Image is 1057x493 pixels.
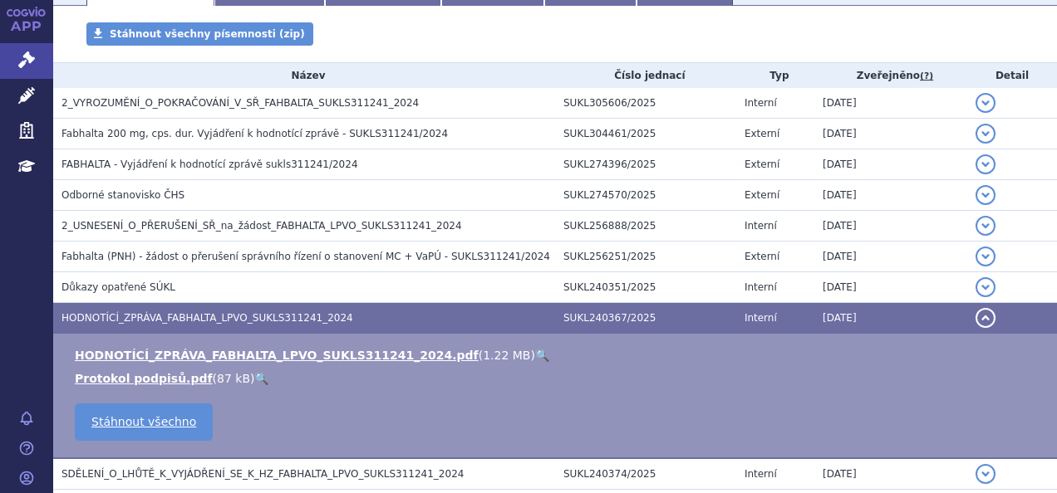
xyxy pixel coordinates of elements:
td: [DATE] [814,88,967,119]
button: detail [976,185,996,205]
span: 1.22 MB [483,349,530,362]
td: SUKL305606/2025 [555,88,736,119]
span: SDĚLENÍ_O_LHŮTĚ_K_VYJÁDŘENÍ_SE_K_HZ_FABHALTA_LPVO_SUKLS311241_2024 [61,468,464,480]
abbr: (?) [920,71,933,82]
span: Odborné stanovisko ČHS [61,189,184,201]
a: Stáhnout všechny písemnosti (zip) [86,22,313,46]
span: Externí [745,251,779,262]
button: detail [976,93,996,113]
td: SUKL274570/2025 [555,180,736,211]
span: Interní [745,220,777,232]
th: Typ [736,63,814,88]
th: Zveřejněno [814,63,967,88]
li: ( ) [75,347,1040,364]
button: detail [976,464,996,484]
span: Externí [745,159,779,170]
span: Interní [745,312,777,324]
button: detail [976,216,996,236]
button: detail [976,277,996,297]
td: SUKL240351/2025 [555,272,736,303]
a: Protokol podpisů.pdf [75,372,213,385]
th: Detail [967,63,1057,88]
th: Název [53,63,555,88]
td: [DATE] [814,303,967,334]
span: Fabhalta 200 mg, cps. dur. Vyjádření k hodnotící zprávě - SUKLS311241/2024 [61,128,448,139]
span: 2_VYROZUMĚNÍ_O_POKRAČOVÁNÍ_V_SŘ_FAHBALTA_SUKLS311241_2024 [61,97,419,109]
span: 2_USNESENÍ_O_PŘERUŠENÍ_SŘ_na_žádost_FABHALTA_LPVO_SUKLS311241_2024 [61,220,462,232]
td: [DATE] [814,272,967,303]
td: [DATE] [814,211,967,242]
td: SUKL304461/2025 [555,119,736,149]
td: [DATE] [814,149,967,180]
button: detail [976,154,996,174]
a: 🔍 [535,349,549,362]
a: Stáhnout všechno [75,403,213,441]
td: [DATE] [814,119,967,149]
td: [DATE] [814,242,967,272]
a: 🔍 [254,372,268,385]
td: [DATE] [814,458,967,490]
th: Číslo jednací [555,63,736,88]
span: Externí [745,128,779,139]
td: [DATE] [814,180,967,211]
li: ( ) [75,370,1040,387]
span: Externí [745,189,779,201]
td: SUKL256888/2025 [555,211,736,242]
span: Stáhnout všechny písemnosti (zip) [110,28,305,40]
span: FABHALTA - Vyjádření k hodnotící zprávě sukls311241/2024 [61,159,358,170]
span: Interní [745,281,777,293]
button: detail [976,124,996,144]
td: SUKL274396/2025 [555,149,736,180]
button: detail [976,308,996,328]
a: HODNOTÍCÍ_ZPRÁVA_FABHALTA_LPVO_SUKLS311241_2024.pdf [75,349,479,362]
span: Interní [745,97,777,109]
span: Fabhalta (PNH) - žádost o přerušení správního řízení o stanovení MC + VaPÚ - SUKLS311241/2024 [61,251,550,262]
td: SUKL240374/2025 [555,458,736,490]
button: detail [976,247,996,266]
span: Důkazy opatřené SÚKL [61,281,175,293]
td: SUKL256251/2025 [555,242,736,272]
span: Interní [745,468,777,480]
td: SUKL240367/2025 [555,303,736,334]
span: 87 kB [217,372,250,385]
span: HODNOTÍCÍ_ZPRÁVA_FABHALTA_LPVO_SUKLS311241_2024 [61,312,353,324]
